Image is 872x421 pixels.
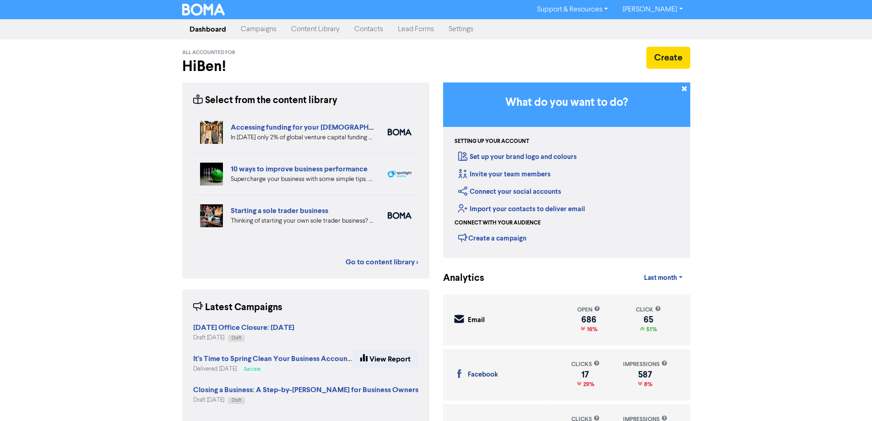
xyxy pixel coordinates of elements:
[571,360,600,369] div: clicks
[231,133,374,142] div: In 2024 only 2% of global venture capital funding went to female-only founding teams. We highligh...
[284,20,347,38] a: Content Library
[443,271,473,285] div: Analytics
[458,205,585,213] a: Import your contacts to deliver email
[182,49,235,56] span: All Accounted For
[636,316,661,323] div: 65
[637,269,690,287] a: Last month
[231,175,374,184] div: Supercharge your business with some simple tips. Eliminate distractions & bad customers, get a pl...
[193,387,418,394] a: Closing a Business: A Step-by-[PERSON_NAME] for Business Owners
[347,20,390,38] a: Contacts
[441,20,481,38] a: Settings
[231,123,454,132] a: Accessing funding for your [DEMOGRAPHIC_DATA]-led businesses
[581,381,594,388] span: 29%
[390,20,441,38] a: Lead Forms
[577,316,600,323] div: 686
[352,350,418,369] a: View Report
[193,301,282,315] div: Latest Campaigns
[244,367,260,372] span: Success
[388,170,412,178] img: spotlight
[458,231,526,245] div: Create a campaign
[455,137,529,146] div: Setting up your account
[232,398,241,403] span: Draft
[585,326,597,333] span: 16%
[193,93,337,108] div: Select from the content library
[577,306,600,314] div: open
[468,315,485,326] div: Email
[193,396,418,405] div: Draft [DATE]
[571,371,600,378] div: 17
[644,274,677,282] span: Last month
[458,187,561,196] a: Connect your social accounts
[458,170,551,179] a: Invite your team members
[645,326,657,333] span: 51%
[623,360,667,369] div: impressions
[231,216,374,226] div: Thinking of starting your own sole trader business? The Sole Trader Toolkit from the Ministry of ...
[388,212,412,219] img: boma
[457,96,677,109] h3: What do you want to do?
[193,365,352,373] div: Delivered [DATE]
[346,257,418,268] a: Go to content library >
[388,129,412,136] img: boma
[636,306,661,314] div: click
[182,58,429,75] h2: Hi Ben !
[232,336,241,340] span: Draft
[182,20,233,38] a: Dashboard
[530,2,615,17] a: Support & Resources
[231,206,328,215] a: Starting a sole trader business
[443,82,690,258] div: Getting Started in BOMA
[193,334,294,342] div: Draft [DATE]
[233,20,284,38] a: Campaigns
[826,377,872,421] iframe: Chat Widget
[193,324,294,332] a: [DATE] Office Closure: [DATE]
[182,4,225,16] img: BOMA Logo
[193,323,294,332] strong: [DATE] Office Closure: [DATE]
[231,164,368,174] a: 10 ways to improve business performance
[193,385,418,394] strong: Closing a Business: A Step-by-[PERSON_NAME] for Business Owners
[193,355,355,363] a: It’s Time to Spring Clean Your Business Accounts!
[646,47,690,69] button: Create
[468,370,498,380] div: Facebook
[455,219,541,227] div: Connect with your audience
[615,2,690,17] a: [PERSON_NAME]
[458,153,577,161] a: Set up your brand logo and colours
[193,354,355,363] strong: It’s Time to Spring Clean Your Business Accounts!
[642,381,652,388] span: 8%
[623,371,667,378] div: 587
